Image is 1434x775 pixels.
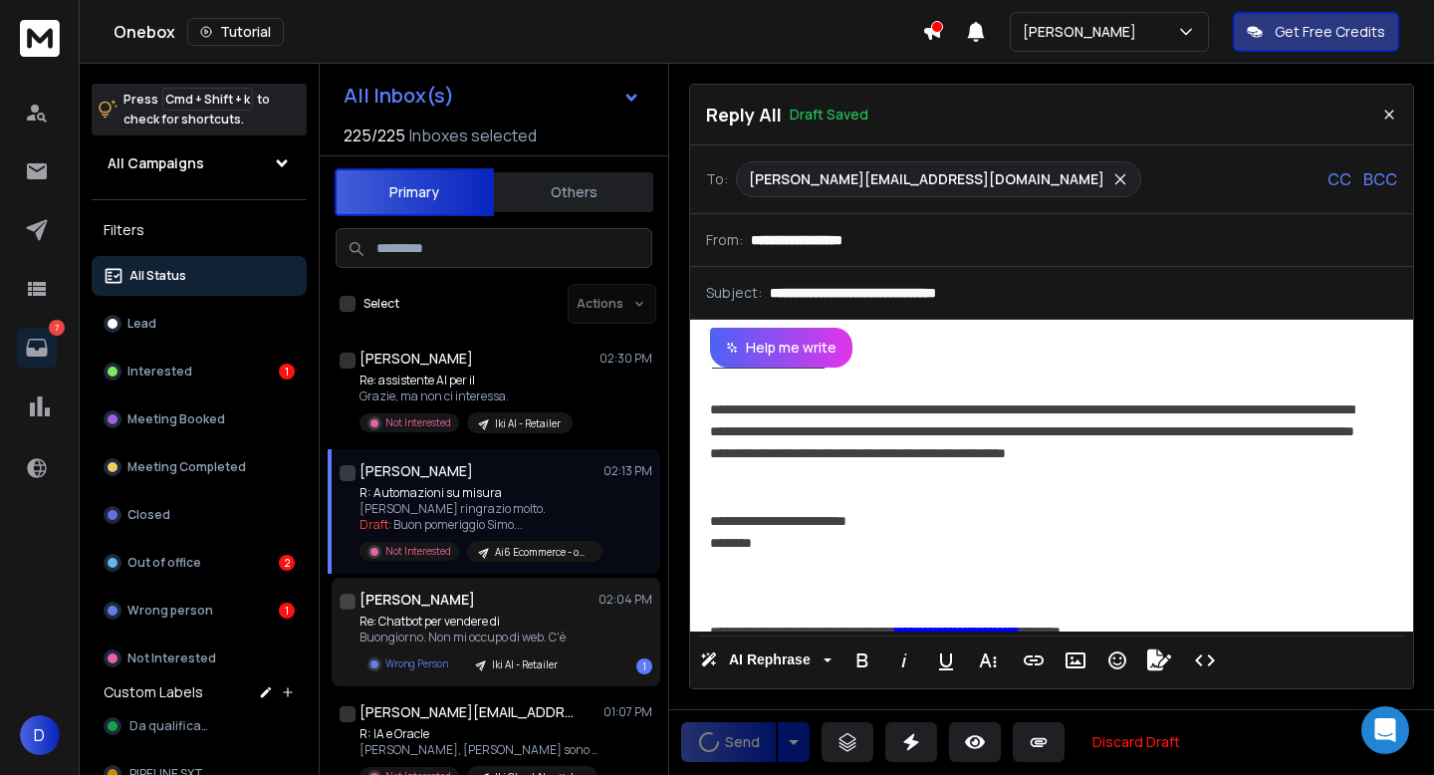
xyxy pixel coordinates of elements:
[359,590,475,610] h1: [PERSON_NAME]
[104,682,203,702] h3: Custom Labels
[328,76,656,116] button: All Inbox(s)
[359,349,473,369] h1: [PERSON_NAME]
[92,639,307,678] button: Not Interested
[706,283,762,303] p: Subject:
[603,463,652,479] p: 02:13 PM
[335,168,494,216] button: Primary
[92,216,307,244] h3: Filters
[385,415,451,430] p: Not Interested
[359,373,573,388] p: Re: assistente AI per il
[1076,722,1196,762] button: Discard Draft
[17,328,57,368] a: 7
[127,459,246,475] p: Meeting Completed
[187,18,284,46] button: Tutorial
[92,591,307,631] button: Wrong person1
[127,650,216,666] p: Not Interested
[359,742,598,758] p: [PERSON_NAME], [PERSON_NAME] sono [PERSON_NAME],
[599,351,652,367] p: 02:30 PM
[127,316,156,332] p: Lead
[1327,167,1351,191] p: CC
[1363,167,1397,191] p: BCC
[706,230,743,250] p: From:
[279,555,295,571] div: 2
[1140,641,1178,680] button: Signature
[495,416,561,431] p: Iki AI - Retailer
[359,726,598,742] p: R: IA e Oracle
[359,614,570,630] p: Re: Chatbot per vendere di
[725,651,815,668] span: AI Rephrase
[123,90,270,129] p: Press to check for shortcuts.
[710,328,852,368] button: Help me write
[1186,641,1224,680] button: Code View
[1057,641,1094,680] button: Insert Image (⌘P)
[393,516,523,533] span: Buon pomeriggio Simo ...
[359,702,579,722] h1: [PERSON_NAME][EMAIL_ADDRESS][DOMAIN_NAME]
[20,715,60,755] button: D
[127,364,192,380] p: Interested
[127,507,170,523] p: Closed
[92,352,307,391] button: Interested1
[359,516,391,533] span: Draft:
[492,657,558,672] p: Iki AI - Retailer
[344,124,405,147] span: 225 / 225
[696,641,836,680] button: AI Rephrase
[706,101,782,129] p: Reply All
[359,501,598,517] p: [PERSON_NAME] ringrazio molto.
[92,543,307,583] button: Out of office2
[603,704,652,720] p: 01:07 PM
[385,544,451,559] p: Not Interested
[92,256,307,296] button: All Status
[359,485,598,501] p: R: Automazioni su misura
[92,495,307,535] button: Closed
[636,658,652,674] div: 1
[129,268,186,284] p: All Status
[162,88,253,111] span: Cmd + Shift + k
[495,545,591,560] p: Ai6 Ecommerce - ottobre
[92,399,307,439] button: Meeting Booked
[279,364,295,380] div: 1
[749,169,1104,189] p: [PERSON_NAME][EMAIL_ADDRESS][DOMAIN_NAME]
[1023,22,1144,42] p: [PERSON_NAME]
[385,656,448,671] p: Wrong Person
[92,304,307,344] button: Lead
[279,603,295,619] div: 1
[1015,641,1053,680] button: Insert Link (⌘K)
[598,592,652,608] p: 02:04 PM
[1275,22,1385,42] p: Get Free Credits
[706,169,728,189] p: To:
[114,18,922,46] div: Onebox
[927,641,965,680] button: Underline (⌘U)
[127,555,201,571] p: Out of office
[790,105,868,125] p: Draft Saved
[92,447,307,487] button: Meeting Completed
[92,143,307,183] button: All Campaigns
[359,461,473,481] h1: [PERSON_NAME]
[344,86,454,106] h1: All Inbox(s)
[1098,641,1136,680] button: Emoticons
[127,603,213,619] p: Wrong person
[409,124,537,147] h3: Inboxes selected
[1233,12,1399,52] button: Get Free Credits
[494,170,653,214] button: Others
[127,411,225,427] p: Meeting Booked
[49,320,65,336] p: 7
[92,706,307,746] button: Da qualificare
[363,296,399,312] label: Select
[359,388,573,404] p: Grazie, ma non ci interessa.
[129,718,213,734] span: Da qualificare
[1361,706,1409,754] div: Open Intercom Messenger
[969,641,1007,680] button: More Text
[359,630,570,646] p: Buongiorno. Non mi occupo di web. C'è
[108,153,204,173] h1: All Campaigns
